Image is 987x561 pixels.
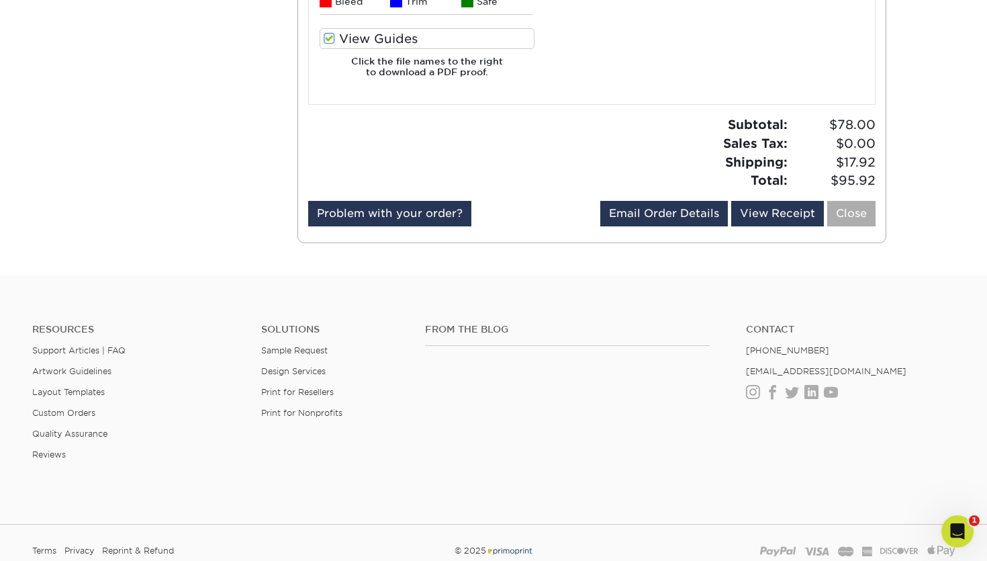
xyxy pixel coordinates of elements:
a: Sample Request [261,345,328,355]
span: $95.92 [792,171,876,190]
h6: Click the file names to the right to download a PDF proof. [320,56,535,89]
h4: From the Blog [425,324,710,335]
h4: Resources [32,324,241,335]
div: © 2025 [336,541,651,561]
a: Custom Orders [32,408,95,418]
strong: Subtotal: [728,117,788,132]
span: $17.92 [792,153,876,172]
span: 1 [969,515,980,526]
a: View Receipt [731,201,824,226]
strong: Total: [751,173,788,187]
a: Contact [746,324,955,335]
a: Email Order Details [600,201,728,226]
a: Close [827,201,876,226]
a: Print for Nonprofits [261,408,342,418]
strong: Sales Tax: [723,136,788,150]
a: Layout Templates [32,387,105,397]
span: $0.00 [792,134,876,153]
a: Problem with your order? [308,201,471,226]
a: Reviews [32,449,66,460]
strong: Shipping: [725,155,788,169]
h4: Solutions [261,324,405,335]
a: Reprint & Refund [102,541,174,561]
a: [PHONE_NUMBER] [746,345,829,355]
img: Primoprint [486,546,533,556]
a: Quality Assurance [32,429,107,439]
a: Design Services [261,366,326,376]
label: View Guides [320,28,535,49]
a: [EMAIL_ADDRESS][DOMAIN_NAME] [746,366,906,376]
span: $78.00 [792,116,876,134]
a: Print for Resellers [261,387,334,397]
a: Artwork Guidelines [32,366,111,376]
iframe: Intercom live chat [941,515,974,548]
a: Support Articles | FAQ [32,345,126,355]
